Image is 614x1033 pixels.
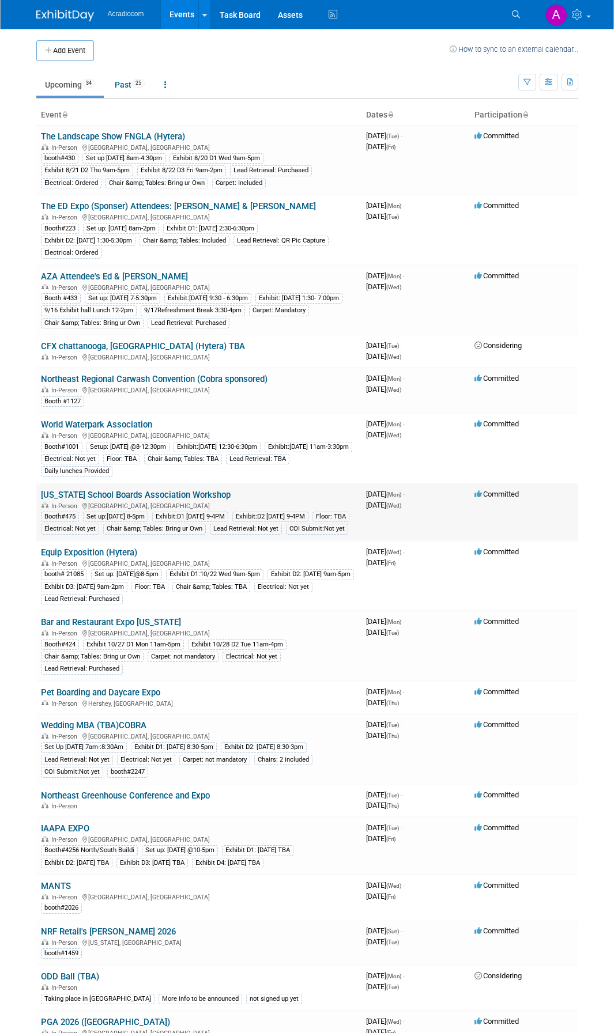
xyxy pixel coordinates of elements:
[470,105,578,125] th: Participation
[41,617,181,627] a: Bar and Restaurant Expo [US_STATE]
[42,560,48,566] img: In-Person Event
[474,971,522,980] span: Considering
[386,630,399,636] span: (Tue)
[41,341,245,351] a: CFX chattanooga, [GEOGRAPHIC_DATA] (Hytera) TBA
[41,823,89,834] a: IAAPA EXPO
[386,376,401,382] span: (Mon)
[36,40,94,61] button: Add Event
[221,742,307,752] div: Exhibit D2: [DATE] 8:30-3pm
[117,755,175,765] div: Electrical: Not yet
[366,501,401,509] span: [DATE]
[41,224,79,234] div: Booth#223
[386,836,395,842] span: (Fri)
[249,305,309,316] div: Carpet: Mandatory
[312,512,349,522] div: Floor: TBA
[41,1017,170,1027] a: PGA 2026 ([GEOGRAPHIC_DATA])
[403,1017,405,1026] span: -
[474,926,519,935] span: Committed
[474,881,519,890] span: Committed
[386,549,401,555] span: (Wed)
[41,454,99,464] div: Electrical: Not yet
[42,432,48,438] img: In-Person Event
[233,236,329,246] div: Lead Retrieval: QR Pic Capture
[41,293,81,304] div: Booth #433
[366,731,399,740] span: [DATE]
[386,803,399,809] span: (Thu)
[148,318,229,328] div: Lead Retrieval: Purchased
[366,687,405,696] span: [DATE]
[255,293,342,304] div: Exhibit: [DATE] 1:30- 7:00pm
[366,558,395,567] span: [DATE]
[222,845,293,856] div: Exhibit D1: [DATE] TBA
[41,271,188,282] a: AZA Attendee's Ed & [PERSON_NAME]
[366,834,395,843] span: [DATE]
[386,792,399,799] span: (Tue)
[474,419,519,428] span: Committed
[83,512,148,522] div: Set up:[DATE] 8-5pm
[51,214,81,221] span: In-Person
[386,733,399,739] span: (Thu)
[366,142,395,151] span: [DATE]
[401,341,402,350] span: -
[41,790,210,801] a: Northeast Greenhouse Conference and Expo
[82,153,165,164] div: Set up [DATE] 8am-4:30pm
[545,4,567,26] img: Amanda Nazarko
[41,698,357,707] div: Hershey, [GEOGRAPHIC_DATA]
[386,284,401,290] span: (Wed)
[42,803,48,808] img: In-Person Event
[366,628,399,637] span: [DATE]
[366,982,399,991] span: [DATE]
[164,293,251,304] div: Exhibit:[DATE] 9:30 - 6:30pm
[103,524,206,534] div: Chair &amp; Tables: Bring ur Own
[116,858,188,868] div: Exhibit D3: [DATE] TBA
[41,881,71,891] a: MANTS
[51,939,81,947] span: In-Person
[169,153,263,164] div: Exhibit 8/20 D1 Wed 9am-5pm
[386,354,401,360] span: (Wed)
[254,755,312,765] div: Chairs: 2 included
[41,212,357,221] div: [GEOGRAPHIC_DATA], [GEOGRAPHIC_DATA]
[85,293,160,304] div: Set up: [DATE] 7-5:30pm
[91,569,162,580] div: Set up: [DATE]@8-5pm
[152,512,228,522] div: Exhibit:D1 [DATE] 9-4PM
[42,939,48,945] img: In-Person Event
[366,881,405,890] span: [DATE]
[36,10,94,21] img: ExhibitDay
[366,352,401,361] span: [DATE]
[403,547,405,556] span: -
[386,133,399,139] span: (Tue)
[366,341,402,350] span: [DATE]
[41,305,137,316] div: 9/16 Exhibit hall Lunch 12-2pm
[141,305,245,316] div: 9/17Refreshment Break 3:30-4pm
[366,926,402,935] span: [DATE]
[51,560,81,567] span: In-Person
[41,442,82,452] div: Booth#1001
[387,110,393,119] a: Sort by Start Date
[366,374,405,383] span: [DATE]
[41,767,103,777] div: COI Submit:Not yet
[107,767,148,777] div: booth#2247
[36,74,104,96] a: Upcoming34
[41,396,84,407] div: Booth #1127
[41,687,160,698] a: Pet Boarding and Daycare Expo
[223,652,281,662] div: Electrical: Not yet
[474,1017,519,1026] span: Committed
[403,971,405,980] span: -
[41,501,357,510] div: [GEOGRAPHIC_DATA], [GEOGRAPHIC_DATA]
[42,984,48,990] img: In-Person Event
[401,823,402,832] span: -
[366,419,405,428] span: [DATE]
[474,201,519,210] span: Committed
[386,984,399,990] span: (Tue)
[41,524,99,534] div: Electrical: Not yet
[41,858,112,868] div: Exhibit D2: [DATE] TBA
[41,731,357,740] div: [GEOGRAPHIC_DATA], [GEOGRAPHIC_DATA]
[166,569,263,580] div: Exhibit D1:10/22 Wed 9am-5pm
[386,894,395,900] span: (Fri)
[106,74,153,96] a: Past25
[41,971,99,982] a: ODD Ball (TBA)
[474,720,519,729] span: Committed
[474,131,519,140] span: Committed
[41,742,127,752] div: Set Up [DATE] 7am-:8:30Am
[386,343,399,349] span: (Tue)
